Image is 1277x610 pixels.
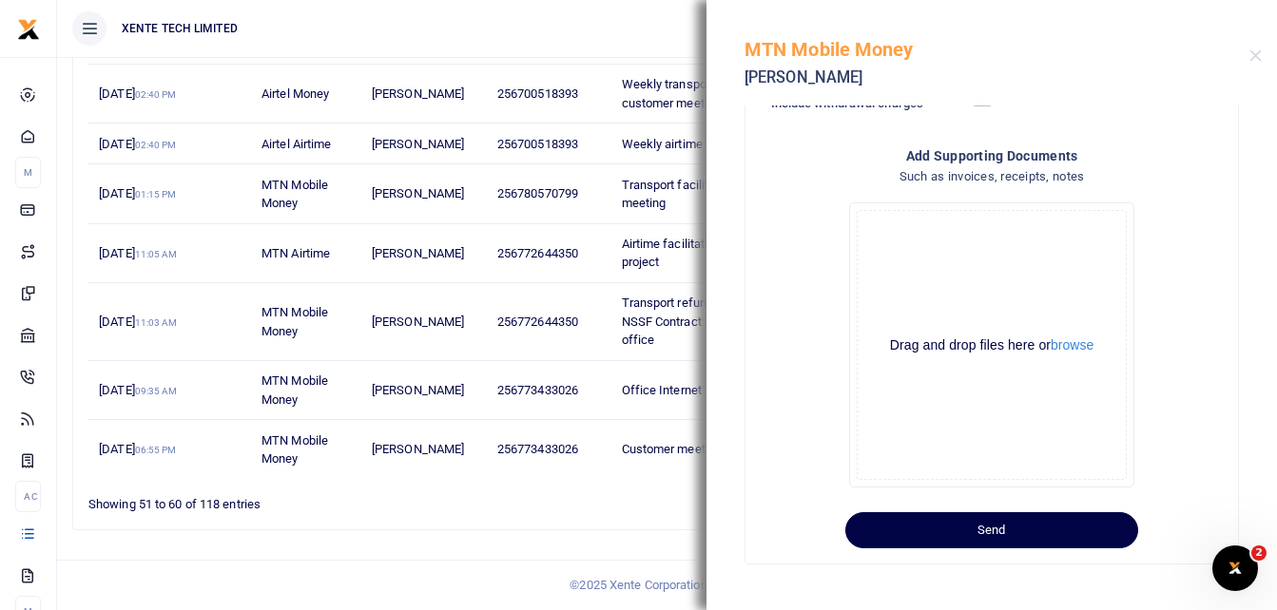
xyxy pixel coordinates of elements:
a: logo-small logo-large logo-large [17,21,40,35]
span: [DATE] [99,186,176,200]
span: [PERSON_NAME] [372,442,464,456]
span: [DATE] [99,137,176,151]
span: 256773433026 [497,383,578,397]
span: [PERSON_NAME] [372,246,464,260]
h5: MTN Mobile Money [745,38,1249,61]
div: Drag and drop files here or [858,336,1126,354]
button: Send [845,512,1138,548]
img: logo-small [17,18,40,41]
small: 06:55 PM [135,445,177,455]
span: [PERSON_NAME] [372,137,464,151]
span: 2 [1251,545,1267,561]
span: [DATE] [99,246,177,260]
span: 256772644350 [497,315,578,329]
small: 09:35 AM [135,386,178,396]
span: Airtel Airtime [261,137,331,151]
small: 11:03 AM [135,317,178,328]
span: Office Internet [622,383,703,397]
div: Showing 51 to 60 of 118 entries [88,485,563,514]
span: 256772644350 [497,246,578,260]
span: [DATE] [99,86,176,101]
span: Customer meetings facilitation [622,442,790,456]
span: 256700518393 [497,137,578,151]
iframe: Intercom live chat [1212,545,1258,591]
div: File Uploader [849,202,1134,487]
span: MTN Mobile Money [261,373,328,407]
span: 256700518393 [497,86,578,101]
span: [DATE] [99,383,177,397]
h4: Add supporting Documents [768,145,1215,166]
span: MTN Mobile Money [261,178,328,211]
span: 256780570799 [497,186,578,200]
small: 02:40 PM [135,140,177,150]
button: Close [1249,49,1262,62]
span: MTN Mobile Money [261,433,328,467]
li: Ac [15,481,41,512]
span: [PERSON_NAME] [372,186,464,200]
span: [DATE] [99,442,176,456]
span: 256773433026 [497,442,578,456]
h5: [PERSON_NAME] [745,68,1249,87]
span: [PERSON_NAME] [372,315,464,329]
span: Airtime facilitation for the UNCDF project [622,237,803,270]
span: [DATE] [99,315,177,329]
span: [PERSON_NAME] [372,383,464,397]
span: Weekly airtime facilitation [622,137,764,151]
button: browse [1051,338,1093,352]
span: Transport refund for picking the NSSF Contract from the head office [622,295,795,347]
span: Airtel Money [261,86,329,101]
small: 02:40 PM [135,89,177,100]
span: MTN Airtime [261,246,330,260]
span: XENTE TECH LIMITED [114,20,245,37]
h4: Such as invoices, receipts, notes [768,166,1215,187]
small: 11:05 AM [135,249,178,259]
span: MTN Mobile Money [261,305,328,338]
span: [PERSON_NAME] [372,86,464,101]
small: 01:15 PM [135,189,177,200]
li: M [15,157,41,188]
span: Weekly transport facilitation for customer meetings [622,77,794,110]
span: Transport facilitation for UNCDF meeting [622,178,797,211]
